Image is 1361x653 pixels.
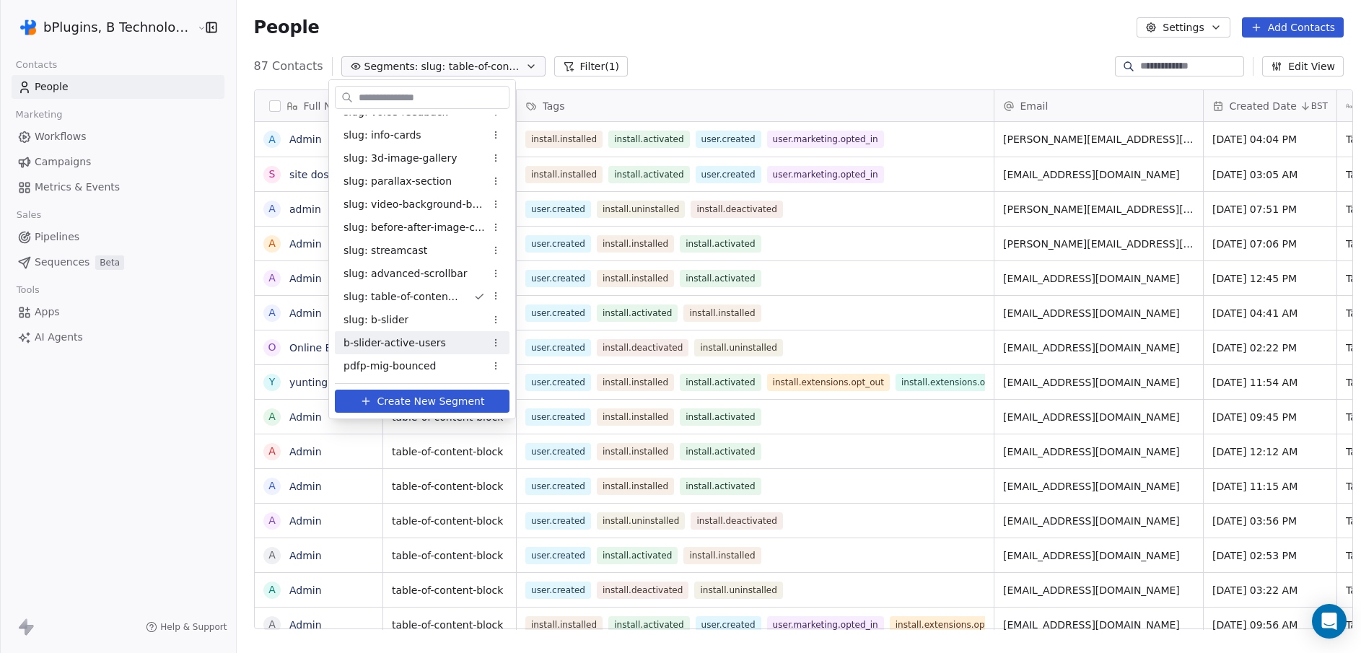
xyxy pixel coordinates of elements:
span: slug: advanced-scrollbar [343,266,468,281]
span: slug: streamcast [343,243,427,258]
span: Create New Segment [377,394,485,409]
span: slug: b-slider [343,312,408,328]
span: pdfp-mig-bounced [343,359,437,374]
span: slug: table-of-content-block [343,289,462,304]
span: slug: before-after-image-compare [343,220,485,235]
span: slug: parallax-section [343,174,452,189]
span: slug: info-cards [343,128,421,143]
span: b-slider-active-users [343,336,446,351]
span: slug: video-background-block [343,197,485,212]
button: Create New Segment [335,390,509,413]
span: slug: 3d-image-gallery [343,151,458,166]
